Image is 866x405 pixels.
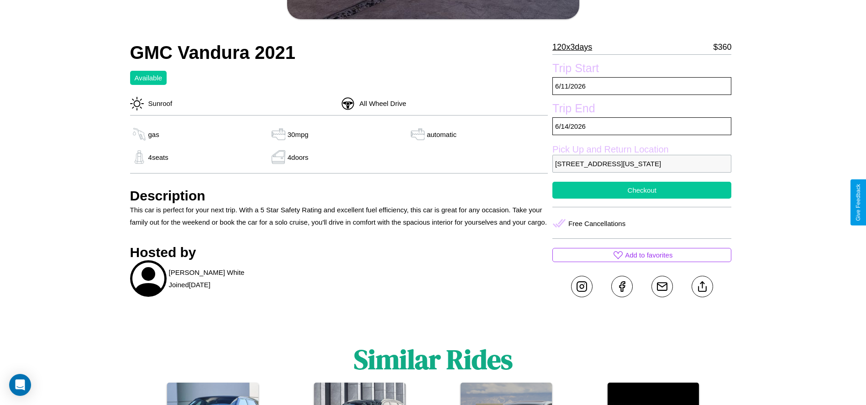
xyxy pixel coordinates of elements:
p: Sunroof [144,97,173,110]
p: All Wheel Drive [355,97,406,110]
p: 30 mpg [288,128,309,141]
button: Add to favorites [552,248,731,262]
h2: GMC Vandura 2021 [130,42,548,63]
label: Pick Up and Return Location [552,144,731,155]
p: [STREET_ADDRESS][US_STATE] [552,155,731,173]
p: 6 / 11 / 2026 [552,77,731,95]
img: gas [409,127,427,141]
h1: Similar Rides [354,341,513,378]
button: Checkout [552,182,731,199]
p: $ 360 [713,40,731,54]
p: 6 / 14 / 2026 [552,117,731,135]
p: 4 seats [148,151,168,163]
p: Available [135,72,163,84]
p: Add to favorites [625,249,672,261]
div: Open Intercom Messenger [9,374,31,396]
label: Trip End [552,102,731,117]
p: 4 doors [288,151,309,163]
img: gas [269,127,288,141]
img: gas [269,150,288,164]
label: Trip Start [552,62,731,77]
p: 120 x 3 days [552,40,592,54]
p: Free Cancellations [568,217,625,230]
p: gas [148,128,159,141]
img: gas [130,150,148,164]
h3: Description [130,188,548,204]
p: automatic [427,128,457,141]
p: This car is perfect for your next trip. With a 5 Star Safety Rating and excellent fuel efficiency... [130,204,548,228]
h3: Hosted by [130,245,548,260]
p: Joined [DATE] [169,279,210,291]
div: Give Feedback [855,184,861,221]
img: gas [130,127,148,141]
p: [PERSON_NAME] White [169,266,245,279]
